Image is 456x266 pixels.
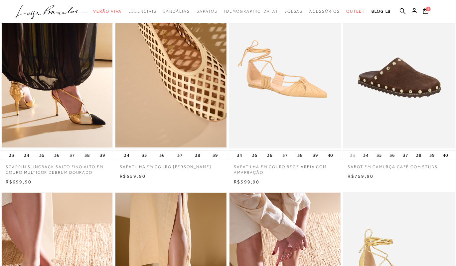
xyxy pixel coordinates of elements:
a: SAPATILHA EM COURO [PERSON_NAME] [115,160,227,170]
a: BLOG LB [372,5,391,18]
button: 35 [250,150,259,160]
button: 39 [311,150,320,160]
a: categoryNavScreenReaderText [163,5,190,18]
span: Sandálias [163,9,190,14]
button: 35 [37,150,47,160]
a: noSubCategoriesText [224,5,278,18]
a: categoryNavScreenReaderText [310,5,340,18]
span: R$759,90 [348,173,374,179]
button: 38 [82,150,92,160]
button: 38 [193,150,202,160]
a: SABOT EM CAMURÇA CAFÉ COM STUDS [343,160,455,170]
button: 33 [7,150,16,160]
a: SAPATILHA EM COURO BEGE AREIA COM AMARRAÇÃO [229,160,341,175]
button: 36 [388,150,397,160]
a: categoryNavScreenReaderText [93,5,122,18]
button: 33 [348,152,357,158]
a: categoryNavScreenReaderText [128,5,156,18]
button: 37 [175,150,185,160]
span: 3 [426,7,431,11]
span: R$559,90 [120,173,146,179]
span: Essenciais [128,9,156,14]
span: Outlet [347,9,365,14]
button: 39 [427,150,437,160]
button: 36 [265,150,274,160]
button: 40 [441,150,450,160]
button: 36 [52,150,62,160]
button: 37 [401,150,410,160]
button: 35 [140,150,149,160]
button: 37 [280,150,290,160]
span: Sapatos [197,9,218,14]
button: 35 [375,150,384,160]
span: Verão Viva [93,9,122,14]
span: R$699,90 [6,179,32,184]
button: 36 [158,150,167,160]
button: 34 [235,150,244,160]
button: 39 [98,150,107,160]
span: [DEMOGRAPHIC_DATA] [224,9,278,14]
span: BLOG LB [372,9,391,14]
button: 38 [295,150,305,160]
button: 37 [68,150,77,160]
button: 38 [414,150,423,160]
a: categoryNavScreenReaderText [284,5,303,18]
a: SCARPIN SLINGBACK SALTO FINO ALTO EM COURO MULTICOR DEBRUM DOURADO [1,160,113,175]
button: 3 [421,7,430,16]
button: 40 [326,150,335,160]
a: categoryNavScreenReaderText [197,5,218,18]
a: categoryNavScreenReaderText [347,5,365,18]
button: 34 [22,150,31,160]
button: 39 [211,150,220,160]
span: R$599,90 [234,179,260,184]
span: Acessórios [310,9,340,14]
button: 34 [361,150,371,160]
button: 34 [122,150,131,160]
span: Bolsas [284,9,303,14]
